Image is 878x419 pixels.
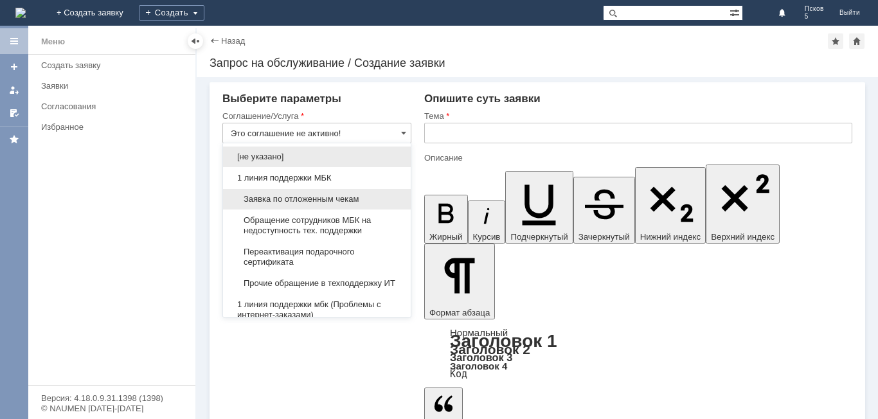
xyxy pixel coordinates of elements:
[4,80,24,100] a: Мои заявки
[805,13,824,21] span: 5
[41,81,188,91] div: Заявки
[4,57,24,77] a: Создать заявку
[730,6,742,18] span: Расширенный поиск
[424,244,495,319] button: Формат абзаца
[41,60,188,70] div: Создать заявку
[505,171,573,244] button: Подчеркнутый
[805,5,824,13] span: Псков
[424,154,850,162] div: Описание
[450,352,512,363] a: Заголовок 3
[41,404,183,413] div: © NAUMEN [DATE]-[DATE]
[222,112,409,120] div: Соглашение/Услуга
[221,36,245,46] a: Назад
[450,327,508,338] a: Нормальный
[573,177,635,244] button: Зачеркнутый
[450,331,557,351] a: Заголовок 1
[41,394,183,402] div: Версия: 4.18.0.9.31.1398 (1398)
[429,308,490,317] span: Формат абзаца
[222,93,341,105] span: Выберите параметры
[41,34,65,49] div: Меню
[231,299,403,320] span: 1 линия поддержки мбк (Проблемы с интернет-заказами)
[468,201,506,244] button: Курсив
[424,195,468,244] button: Жирный
[578,232,630,242] span: Зачеркнутый
[706,165,780,244] button: Верхний индекс
[450,368,467,380] a: Код
[188,33,203,49] div: Скрыть меню
[635,167,706,244] button: Нижний индекс
[231,173,403,183] span: 1 линия поддержки МБК
[36,96,193,116] a: Согласования
[450,342,530,357] a: Заголовок 2
[640,232,701,242] span: Нижний индекс
[424,328,852,379] div: Формат абзаца
[231,194,403,204] span: Заявка по отложенным чекам
[36,76,193,96] a: Заявки
[711,232,775,242] span: Верхний индекс
[231,215,403,236] span: Обращение сотрудников МБК на недоступность тех. поддержки
[41,122,174,132] div: Избранное
[231,247,403,267] span: Переактивация подарочного сертификата
[231,152,403,162] span: [не указано]
[450,361,507,371] a: Заголовок 4
[849,33,865,49] div: Сделать домашней страницей
[424,93,541,105] span: Опишите суть заявки
[510,232,568,242] span: Подчеркнутый
[41,102,188,111] div: Согласования
[429,232,463,242] span: Жирный
[424,112,850,120] div: Тема
[828,33,843,49] div: Добавить в избранное
[231,278,403,289] span: Прочие обращение в техподдержку ИТ
[15,8,26,18] a: Перейти на домашнюю страницу
[473,232,501,242] span: Курсив
[4,103,24,123] a: Мои согласования
[15,8,26,18] img: logo
[36,55,193,75] a: Создать заявку
[139,5,204,21] div: Создать
[210,57,865,69] div: Запрос на обслуживание / Создание заявки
